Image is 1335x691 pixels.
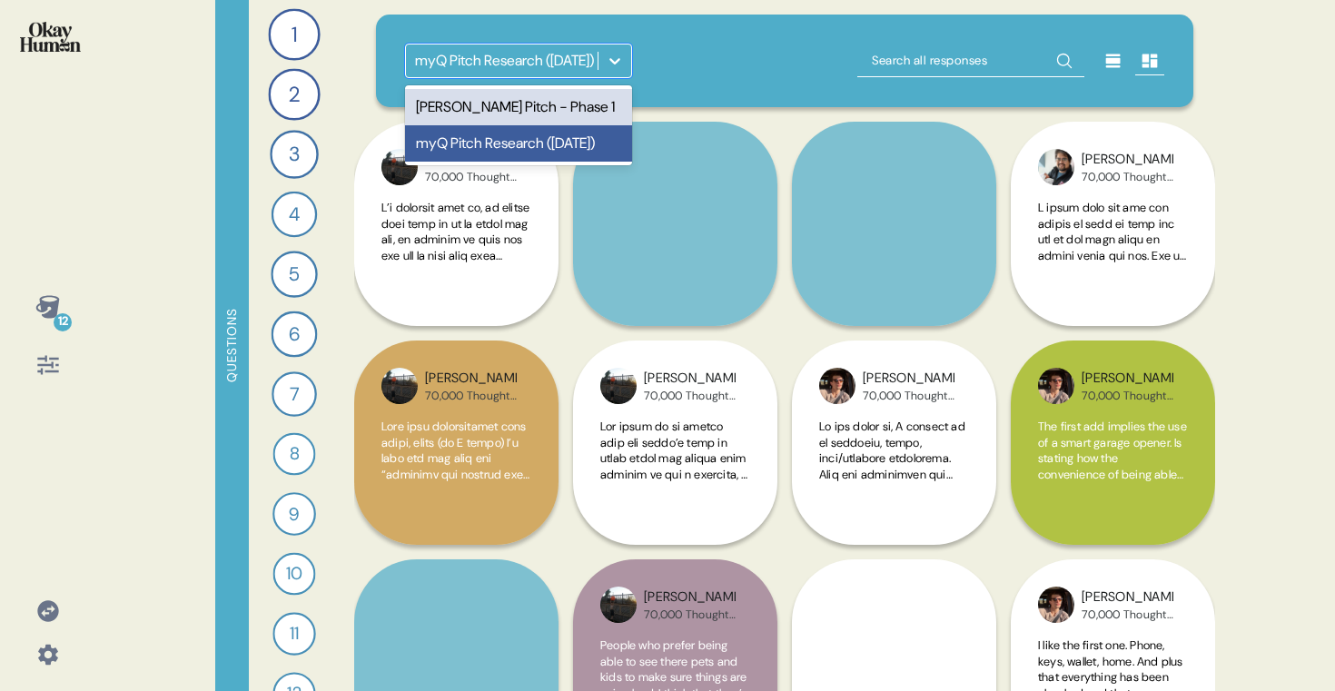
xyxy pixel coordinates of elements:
div: 8 [273,433,316,476]
div: 70,000 Thoughts Insight + Ads [644,607,736,622]
div: myQ Pitch Research ([DATE]) [415,50,594,72]
img: profilepic_7466858943430607.jpg [819,368,855,404]
div: 1 [268,8,320,60]
div: 70,000 Thoughts Insight + Ads [1082,389,1173,403]
div: 70,000 Thoughts Insight + Ads [863,389,954,403]
div: 2 [268,68,320,120]
input: Search all responses [857,44,1084,77]
div: 11 [272,612,315,655]
div: 12 [54,313,72,331]
div: 70,000 Thoughts Insight + Ads [1082,607,1173,622]
img: profilepic_6735634089872584.jpg [600,368,637,404]
img: profilepic_7466858943430607.jpg [1038,587,1074,623]
div: [PERSON_NAME] [1082,150,1173,170]
div: 4 [272,192,317,237]
div: 70,000 Thoughts Insight + Ads [1082,170,1173,184]
div: myQ Pitch Research ([DATE]) [405,125,632,162]
div: [PERSON_NAME] [425,369,517,389]
img: okayhuman.3b1b6348.png [20,22,81,52]
div: 70,000 Thoughts Insight + Ads [425,170,517,184]
div: 9 [272,492,316,536]
div: 5 [271,251,317,297]
img: profilepic_7466858943430607.jpg [1038,368,1074,404]
div: [PERSON_NAME] [644,369,736,389]
div: 6 [272,311,318,358]
img: profilepic_6735634089872584.jpg [381,368,418,404]
div: [PERSON_NAME] [1082,369,1173,389]
div: [PERSON_NAME] [863,369,954,389]
div: [PERSON_NAME] [644,587,736,607]
div: [PERSON_NAME] [1082,587,1173,607]
img: profilepic_6735634089872584.jpg [381,149,418,185]
div: 10 [273,553,316,596]
img: profilepic_7379767568739102.jpg [1038,149,1074,185]
div: 3 [270,130,319,179]
img: profilepic_6735634089872584.jpg [600,587,637,623]
div: 70,000 Thoughts Insight + Ads [644,389,736,403]
div: 7 [272,371,317,417]
div: [PERSON_NAME] Pitch - Phase 1 [405,89,632,125]
div: 70,000 Thoughts Insight + Ads [425,389,517,403]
